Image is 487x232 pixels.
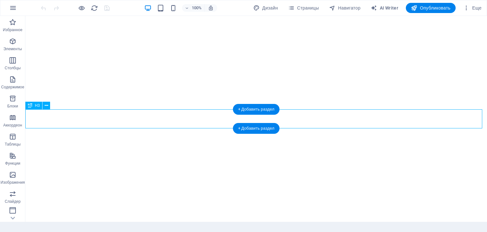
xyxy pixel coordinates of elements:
[286,3,321,13] button: Страницы
[5,199,21,204] p: Слайдер
[288,5,319,11] span: Страницы
[78,4,85,12] button: Нажмите здесь, чтобы выйти из режима предварительного просмотра и продолжить редактирование
[90,4,98,12] button: reload
[3,123,22,128] p: Аккордеон
[253,5,278,11] span: Дизайн
[251,3,281,13] button: Дизайн
[251,3,281,13] div: Дизайн (Ctrl+Alt+Y)
[5,65,21,71] p: Столбцы
[1,85,24,90] p: Содержимое
[461,3,484,13] button: Еще
[208,5,214,11] i: При изменении размера уровень масштабирования подстраивается автоматически в соответствии с выбра...
[327,3,363,13] button: Навигатор
[371,5,398,11] span: AI Writer
[5,161,20,166] p: Функции
[7,104,18,109] p: Блоки
[3,46,22,51] p: Элементы
[182,4,205,12] button: 100%
[1,180,25,185] p: Изображения
[35,104,40,107] span: H3
[463,5,482,11] span: Еще
[192,4,202,12] h6: 100%
[233,123,280,134] div: + Добавить раздел
[368,3,401,13] button: AI Writer
[329,5,360,11] span: Навигатор
[411,5,451,11] span: Опубликовать
[5,142,21,147] p: Таблицы
[406,3,456,13] button: Опубликовать
[3,27,23,32] p: Избранное
[91,4,98,12] i: Перезагрузить страницу
[233,104,280,115] div: + Добавить раздел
